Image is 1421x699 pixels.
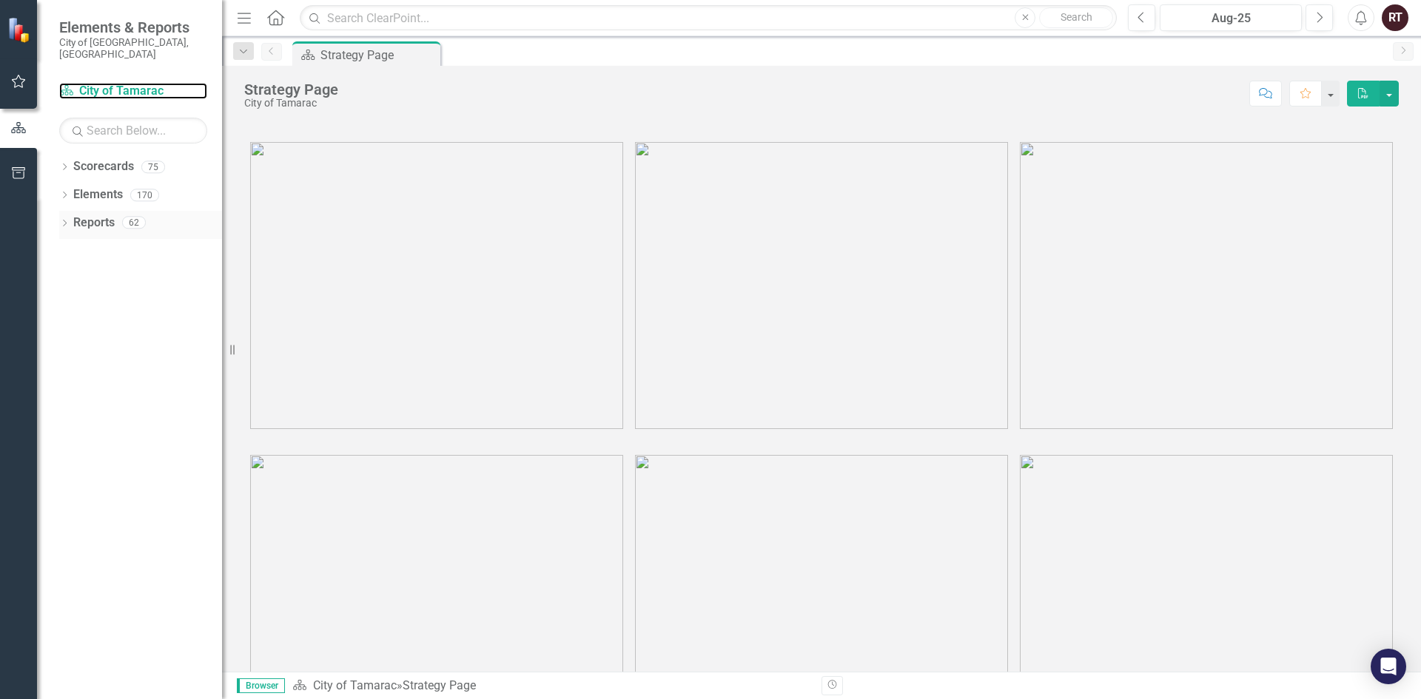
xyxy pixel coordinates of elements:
div: Strategy Page [244,81,338,98]
div: Strategy Page [403,678,476,692]
small: City of [GEOGRAPHIC_DATA], [GEOGRAPHIC_DATA] [59,36,207,61]
a: Scorecards [73,158,134,175]
div: Open Intercom Messenger [1371,649,1406,684]
img: tamarac2%20v3.png [635,142,1008,429]
span: Search [1061,11,1092,23]
a: City of Tamarac [59,83,207,100]
a: Reports [73,215,115,232]
div: Aug-25 [1165,10,1297,27]
button: RT [1382,4,1408,31]
div: Strategy Page [320,46,437,64]
div: 75 [141,161,165,173]
div: 62 [122,217,146,229]
div: City of Tamarac [244,98,338,109]
div: » [292,678,810,695]
img: tamarac1%20v3.png [250,142,623,429]
img: ClearPoint Strategy [7,17,33,43]
input: Search ClearPoint... [300,5,1117,31]
a: City of Tamarac [313,678,397,692]
span: Browser [237,678,285,693]
input: Search Below... [59,118,207,143]
a: Elements [73,186,123,203]
div: 170 [130,189,159,201]
button: Aug-25 [1160,4,1302,31]
img: tamarac3%20v3.png [1020,142,1393,429]
button: Search [1039,7,1113,28]
span: Elements & Reports [59,18,207,36]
